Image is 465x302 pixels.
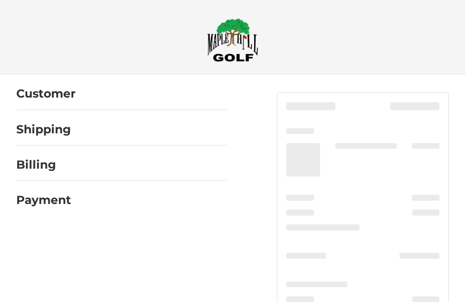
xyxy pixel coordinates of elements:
[16,193,71,207] h2: Payment
[16,158,71,172] h2: Billing
[207,18,258,62] img: Maple Hill Golf
[16,122,71,137] h2: Shipping
[9,262,111,293] iframe: Gorgias live chat messenger
[16,86,76,101] h2: Customer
